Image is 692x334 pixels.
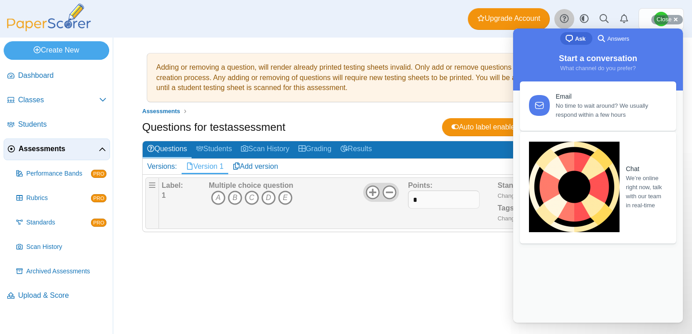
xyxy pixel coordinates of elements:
[651,15,683,24] button: Close
[192,141,236,158] a: Students
[452,123,519,131] span: Auto label enabled
[143,159,182,174] div: Versions:
[26,218,91,227] span: Standards
[26,194,91,203] span: Rubrics
[152,58,654,97] div: Adding or removing a question, will render already printed testing sheets invalid. Only add or re...
[498,181,536,189] b: Standards:
[477,14,540,24] span: Upgrade Account
[13,187,110,209] a: Rubrics PRO
[13,163,110,185] a: Performance Bands PRO
[4,285,110,307] a: Upload & Score
[19,144,99,154] span: Assessments
[336,141,376,158] a: Results
[408,181,432,189] b: Points:
[18,119,106,129] span: Students
[228,191,242,205] i: B
[13,261,110,282] a: Archived Assessments
[4,90,110,111] a: Classes
[18,95,99,105] span: Classes
[4,138,110,160] a: Assessments
[468,8,550,30] a: Upgrade Account
[18,71,106,81] span: Dashboard
[145,177,159,229] div: Drag handle
[91,194,106,202] span: PRO
[498,204,516,212] b: Tags:
[639,8,684,30] a: TejaAruna Tadivaka
[236,141,294,158] a: Scan History
[498,215,577,222] small: Changing tags is a pro feature.
[209,181,293,189] b: Multiple choice question
[261,191,276,205] i: D
[4,25,94,33] a: PaperScorer
[91,170,106,178] span: PRO
[162,181,183,189] b: Label:
[614,9,634,29] a: Alerts
[26,243,106,252] span: Scan History
[162,191,166,199] b: 1
[228,159,283,174] a: Add version
[18,291,106,301] span: Upload & Score
[245,191,259,205] i: C
[4,41,109,59] a: Create New
[140,106,183,117] a: Assessments
[513,29,683,323] iframe: Help Scout Beacon - Live Chat, Contact Form, and Knowledge Base
[143,141,192,158] a: Questions
[4,65,110,87] a: Dashboard
[211,191,226,205] i: A
[26,267,106,276] span: Archived Assessments
[278,191,293,205] i: E
[498,192,591,199] small: Changing standards is a pro feature.
[442,118,529,136] a: Auto label enabled
[13,236,110,258] a: Scan History
[182,159,228,174] a: Version 1
[4,114,110,136] a: Students
[4,4,94,31] img: PaperScorer
[13,212,110,234] a: Standards PRO
[26,169,91,178] span: Performance Bands
[142,108,180,115] span: Assessments
[294,141,336,158] a: Grading
[654,12,668,26] span: TejaAruna Tadivaka
[91,219,106,227] span: PRO
[142,119,285,135] h1: Questions for testassessment
[657,16,672,23] span: Close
